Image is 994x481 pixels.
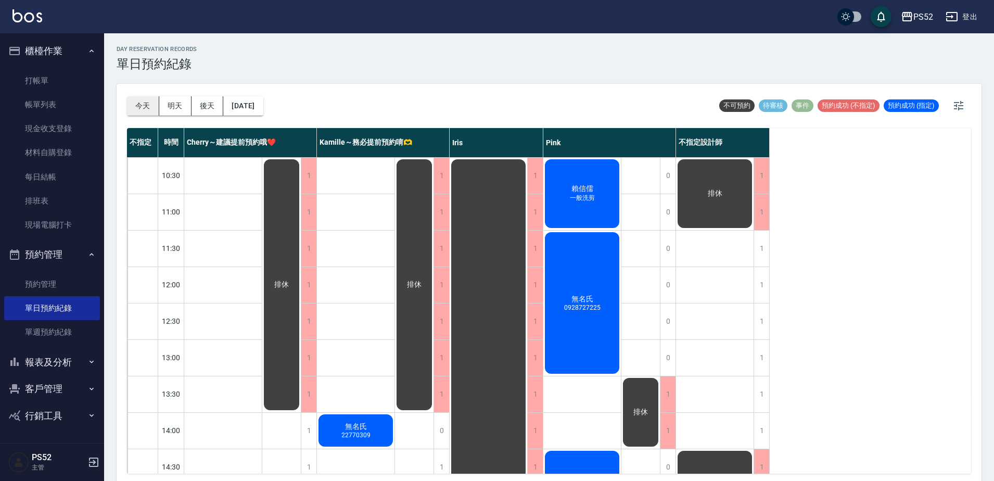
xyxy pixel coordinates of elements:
[569,184,595,194] span: 賴信儒
[117,57,197,71] h3: 單日預約紀錄
[4,402,100,429] button: 行銷工具
[759,101,787,110] span: 待審核
[4,241,100,268] button: 預約管理
[4,272,100,296] a: 預約管理
[660,413,676,449] div: 1
[527,413,543,449] div: 1
[272,280,291,289] span: 排休
[913,10,933,23] div: PS52
[527,231,543,267] div: 1
[434,413,449,449] div: 0
[434,231,449,267] div: 1
[4,213,100,237] a: 現場電腦打卡
[562,304,603,311] span: 0928727225
[8,452,29,473] img: Person
[158,194,184,230] div: 11:00
[4,375,100,402] button: 客戶管理
[4,189,100,213] a: 排班表
[4,37,100,65] button: 櫃檯作業
[117,46,197,53] h2: day Reservation records
[301,158,316,194] div: 1
[4,141,100,164] a: 材料自購登錄
[158,339,184,376] div: 13:00
[527,267,543,303] div: 1
[301,340,316,376] div: 1
[527,303,543,339] div: 1
[754,267,769,303] div: 1
[405,280,424,289] span: 排休
[158,157,184,194] div: 10:30
[754,413,769,449] div: 1
[660,194,676,230] div: 0
[660,267,676,303] div: 0
[4,93,100,117] a: 帳單列表
[568,194,597,202] span: 一般洗剪
[301,267,316,303] div: 1
[158,230,184,267] div: 11:30
[32,452,85,463] h5: PS52
[184,128,317,157] div: Cherry～建議提前預約哦❤️
[754,194,769,230] div: 1
[719,101,755,110] span: 不可預約
[301,231,316,267] div: 1
[434,376,449,412] div: 1
[818,101,880,110] span: 預約成功 (不指定)
[676,128,770,157] div: 不指定設計師
[706,189,724,198] span: 排休
[660,158,676,194] div: 0
[897,6,937,28] button: PS52
[631,408,650,417] span: 排休
[434,158,449,194] div: 1
[339,432,373,439] span: 22770309
[871,6,891,27] button: save
[754,340,769,376] div: 1
[223,96,263,116] button: [DATE]
[4,349,100,376] button: 報表及分析
[32,463,85,472] p: 主管
[4,69,100,93] a: 打帳單
[158,128,184,157] div: 時間
[527,376,543,412] div: 1
[127,128,158,157] div: 不指定
[884,101,939,110] span: 預約成功 (指定)
[754,303,769,339] div: 1
[434,340,449,376] div: 1
[301,376,316,412] div: 1
[301,413,316,449] div: 1
[158,412,184,449] div: 14:00
[660,303,676,339] div: 0
[301,303,316,339] div: 1
[527,340,543,376] div: 1
[754,231,769,267] div: 1
[569,295,595,304] span: 無名氏
[792,101,813,110] span: 事件
[450,128,543,157] div: Iris
[158,303,184,339] div: 12:30
[434,194,449,230] div: 1
[660,376,676,412] div: 1
[192,96,224,116] button: 後天
[660,340,676,376] div: 0
[4,296,100,320] a: 單日預約紀錄
[12,9,42,22] img: Logo
[4,117,100,141] a: 現金收支登錄
[301,194,316,230] div: 1
[543,128,676,157] div: Pink
[317,128,450,157] div: Kamille～務必提前預約唷🫶
[434,303,449,339] div: 1
[159,96,192,116] button: 明天
[127,96,159,116] button: 今天
[158,376,184,412] div: 13:30
[158,267,184,303] div: 12:00
[660,231,676,267] div: 0
[754,158,769,194] div: 1
[343,422,369,432] span: 無名氏
[4,165,100,189] a: 每日結帳
[434,267,449,303] div: 1
[4,320,100,344] a: 單週預約紀錄
[754,376,769,412] div: 1
[527,194,543,230] div: 1
[941,7,982,27] button: 登出
[527,158,543,194] div: 1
